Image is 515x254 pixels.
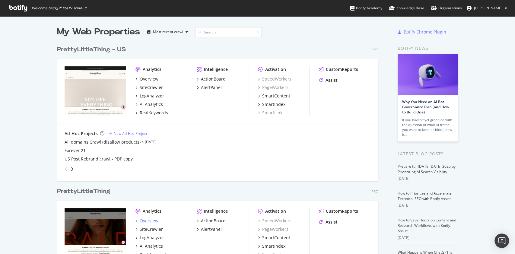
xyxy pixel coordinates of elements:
[57,187,110,196] div: PrettyLittleThing
[65,156,133,162] a: US Post Rebrand crawl - PDP copy
[135,110,168,116] a: RealKeywords
[262,101,285,107] div: SmartIndex
[402,118,453,137] div: If you haven’t yet grappled with the question of what AI traffic you want to keep or block, now is…
[140,110,168,116] div: RealKeywords
[258,218,291,224] a: SpeedWorkers
[265,66,286,72] div: Activation
[135,218,158,224] a: Overview
[153,30,183,34] div: Most recent crawl
[350,5,382,11] div: Botify Academy
[319,77,338,83] a: Assist
[431,5,462,11] div: Organizations
[398,164,456,174] a: Prepare for [DATE][DATE] 2025 by Prioritizing AI Search Visibility
[65,131,98,137] div: Ad-Hoc Projects
[197,84,222,90] a: AlertPanel
[258,101,285,107] a: SmartIndex
[135,76,158,82] a: Overview
[258,76,291,82] div: SpeedWorkers
[398,45,458,52] div: Botify news
[398,191,452,201] a: How to Prioritize and Accelerate Technical SEO with Botify Assist
[398,151,458,157] div: Latest Blog Posts
[258,243,285,249] a: SmartIndex
[135,226,163,232] a: SiteCrawler
[398,217,456,233] a: How to Save Hours on Content and Research Workflows with Botify Assist
[140,243,163,249] div: AI Analytics
[319,208,358,214] a: CustomReports
[135,101,163,107] a: AI Analytics
[326,208,358,214] div: CustomReports
[398,235,458,240] div: [DATE]
[201,76,226,82] div: ActionBoard
[32,6,86,11] span: Welcome back, [PERSON_NAME] !
[65,148,86,154] a: Forever 21
[398,29,446,35] a: Botify Chrome Plugin
[398,54,458,95] img: Why You Need an AI Bot Governance Plan (and How to Build One)
[262,93,290,99] div: SmartContent
[319,66,358,72] a: CustomReports
[135,243,163,249] a: AI Analytics
[258,93,290,99] a: SmartContent
[398,176,458,181] div: [DATE]
[145,27,190,37] button: Most recent crawl
[140,93,164,99] div: LogAnalyzer
[143,208,161,214] div: Analytics
[494,233,509,248] div: Open Intercom Messenger
[135,84,163,90] a: SiteCrawler
[258,110,282,116] a: SmartLink
[140,76,158,82] div: Overview
[201,84,222,90] div: AlertPanel
[62,164,70,174] div: angle-left
[140,84,163,90] div: SiteCrawler
[57,45,128,54] a: PrettyLittleThing - US
[258,226,288,232] a: PageWorkers
[57,26,140,38] div: My Web Properties
[201,218,226,224] div: ActionBoard
[398,203,458,208] div: [DATE]
[319,219,338,225] a: Assist
[326,66,358,72] div: CustomReports
[389,5,424,11] div: Knowledge Base
[143,66,161,72] div: Analytics
[140,218,158,224] div: Overview
[262,235,290,241] div: SmartContent
[140,235,164,241] div: LogAnalyzer
[197,218,226,224] a: ActionBoard
[135,235,164,241] a: LogAnalyzer
[140,226,163,232] div: SiteCrawler
[326,77,338,83] div: Assist
[262,243,285,249] div: SmartIndex
[404,29,446,35] div: Botify Chrome Plugin
[57,45,126,54] div: PrettyLittleThing - US
[201,226,222,232] div: AlertPanel
[65,139,141,145] a: All domains Crawl (disallow products)
[474,5,502,11] span: Tess Healey
[326,219,338,225] div: Assist
[114,131,147,136] div: New Ad-Hoc Project
[65,66,126,115] img: prettylittlething.us
[258,235,290,241] a: SmartContent
[109,131,147,136] a: New Ad-Hoc Project
[57,187,113,196] a: PrettyLittleThing
[70,166,74,172] div: angle-right
[140,101,163,107] div: AI Analytics
[258,84,288,90] a: PageWorkers
[371,189,378,194] div: Pro
[135,93,164,99] a: LogAnalyzer
[195,27,262,37] input: Search
[204,66,228,72] div: Intelligence
[197,76,226,82] a: ActionBoard
[197,226,222,232] a: AlertPanel
[462,3,512,13] button: [PERSON_NAME]
[145,139,157,144] a: [DATE]
[402,99,449,115] a: Why You Need an AI Bot Governance Plan (and How to Build One)
[371,47,378,52] div: Pro
[265,208,286,214] div: Activation
[204,208,228,214] div: Intelligence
